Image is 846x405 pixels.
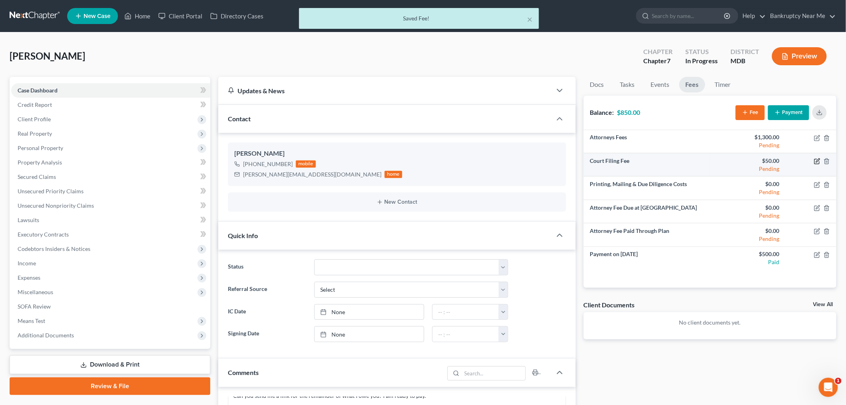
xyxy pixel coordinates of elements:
[18,173,56,180] span: Secured Claims
[772,47,827,65] button: Preview
[617,108,640,116] strong: $850.00
[11,98,210,112] a: Credit Report
[18,303,51,310] span: SOFA Review
[644,77,676,92] a: Events
[584,176,710,200] td: Printing, Mailing & Due Diligence Costs
[18,332,74,339] span: Additional Documents
[643,56,672,66] div: Chapter
[685,47,718,56] div: Status
[11,184,210,198] a: Unsecured Priority Claims
[11,227,210,242] a: Executory Contracts
[10,377,210,395] a: Review & File
[716,165,780,173] div: Pending
[18,231,69,238] span: Executory Contracts
[18,159,62,166] span: Property Analysis
[18,289,53,295] span: Miscellaneous
[716,227,780,235] div: $0.00
[11,155,210,170] a: Property Analysis
[730,47,759,56] div: District
[234,199,560,205] button: New Contact
[10,50,85,62] span: [PERSON_NAME]
[224,326,310,342] label: Signing Date
[228,115,251,122] span: Contact
[10,355,210,374] a: Download & Print
[584,223,710,247] td: Attorney Fee Paid Through Plan
[11,213,210,227] a: Lawsuits
[462,367,525,380] input: Search...
[716,258,780,266] div: Paid
[433,305,499,320] input: -- : --
[736,105,765,120] button: Fee
[18,87,58,94] span: Case Dashboard
[819,378,838,397] iframe: Intercom live chat
[584,77,611,92] a: Docs
[716,204,780,212] div: $0.00
[716,212,780,220] div: Pending
[584,200,710,223] td: Attorney Fee Due at [GEOGRAPHIC_DATA]
[768,105,809,120] button: Payment
[835,378,842,384] span: 1
[11,83,210,98] a: Case Dashboard
[708,77,737,92] a: Timer
[584,153,710,176] td: Court Filing Fee
[224,304,310,320] label: IC Date
[234,149,560,158] div: [PERSON_NAME]
[18,260,36,267] span: Income
[228,86,542,95] div: Updates & News
[716,141,780,149] div: Pending
[18,144,63,151] span: Personal Property
[18,217,39,223] span: Lawsuits
[305,14,533,22] div: Saved Fee!
[590,319,830,327] p: No client documents yet.
[716,133,780,141] div: $1,300.00
[18,101,52,108] span: Credit Report
[685,56,718,66] div: In Progress
[716,235,780,243] div: Pending
[228,232,258,239] span: Quick Info
[716,180,780,188] div: $0.00
[243,170,381,178] div: [PERSON_NAME][EMAIL_ADDRESS][DOMAIN_NAME]
[433,327,499,342] input: -- : --
[527,14,533,24] button: ×
[18,116,51,122] span: Client Profile
[11,299,210,314] a: SOFA Review
[224,282,310,298] label: Referral Source
[813,302,833,307] a: View All
[716,188,780,196] div: Pending
[730,56,759,66] div: MDB
[716,157,780,165] div: $50.00
[18,130,52,137] span: Real Property
[11,198,210,213] a: Unsecured Nonpriority Claims
[18,317,45,324] span: Means Test
[679,77,705,92] a: Fees
[643,47,672,56] div: Chapter
[590,108,614,116] strong: Balance:
[315,327,424,342] a: None
[224,259,310,275] label: Status
[584,130,710,153] td: Attorneys Fees
[228,369,259,376] span: Comments
[385,171,402,178] div: home
[667,57,670,64] span: 7
[18,202,94,209] span: Unsecured Nonpriority Claims
[11,170,210,184] a: Secured Claims
[315,305,424,320] a: None
[584,247,710,270] td: Payment on [DATE]
[18,188,84,194] span: Unsecured Priority Claims
[18,245,90,252] span: Codebtors Insiders & Notices
[584,301,635,309] div: Client Documents
[243,160,293,168] div: [PHONE_NUMBER]
[18,274,40,281] span: Expenses
[296,160,316,168] div: mobile
[716,250,780,258] div: $500.00
[614,77,641,92] a: Tasks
